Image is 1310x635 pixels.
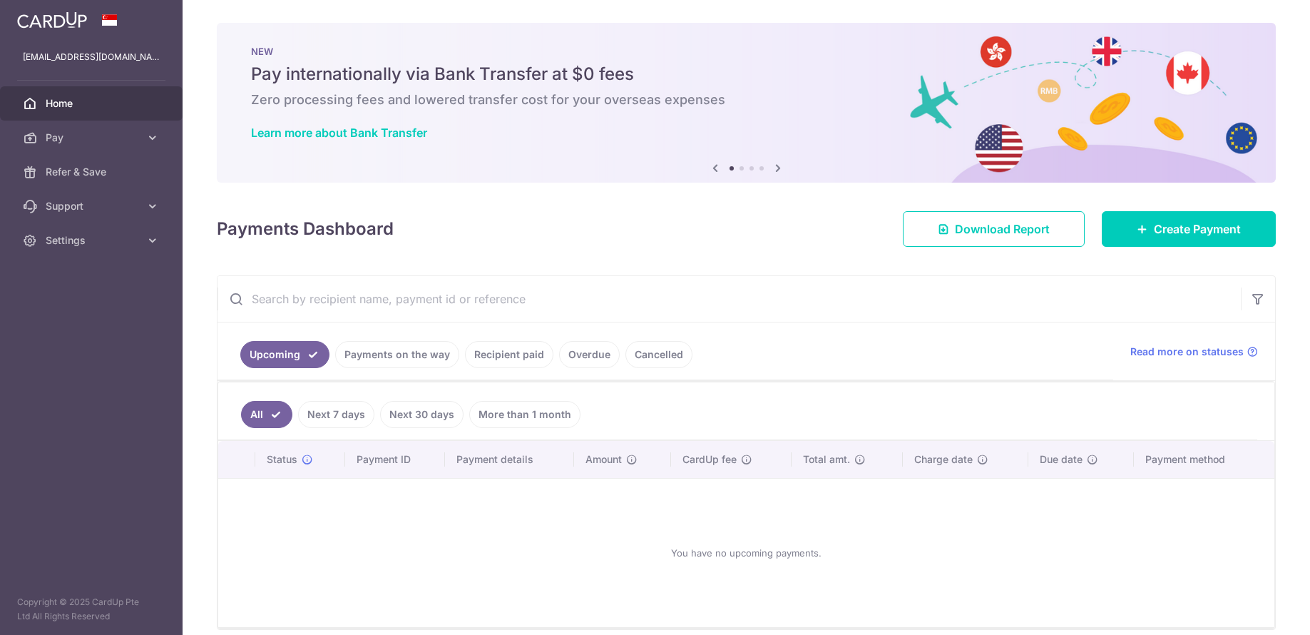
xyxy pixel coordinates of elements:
span: Total amt. [803,452,850,467]
h4: Payments Dashboard [217,216,394,242]
span: Read more on statuses [1130,345,1244,359]
span: Due date [1040,452,1083,467]
span: Create Payment [1154,220,1241,238]
a: Next 30 days [380,401,464,428]
div: You have no upcoming payments. [235,490,1257,616]
th: Payment details [445,441,575,478]
img: CardUp [17,11,87,29]
input: Search by recipient name, payment id or reference [218,276,1241,322]
a: Next 7 days [298,401,374,428]
span: Refer & Save [46,165,140,179]
a: Read more on statuses [1130,345,1258,359]
span: Status [267,452,297,467]
a: Payments on the way [335,341,459,368]
a: Overdue [559,341,620,368]
a: All [241,401,292,428]
h5: Pay internationally via Bank Transfer at $0 fees [251,63,1242,86]
span: Home [46,96,140,111]
span: Download Report [955,220,1050,238]
span: Charge date [914,452,973,467]
iframe: Opens a widget where you can find more information [1218,592,1296,628]
a: Cancelled [625,341,692,368]
a: Create Payment [1102,211,1276,247]
th: Payment ID [345,441,445,478]
p: [EMAIL_ADDRESS][DOMAIN_NAME] [23,50,160,64]
a: More than 1 month [469,401,580,428]
a: Download Report [903,211,1085,247]
th: Payment method [1134,441,1274,478]
span: Settings [46,233,140,248]
p: NEW [251,46,1242,57]
span: Support [46,199,140,213]
span: Amount [585,452,622,467]
a: Upcoming [240,341,329,368]
a: Learn more about Bank Transfer [251,126,427,140]
h6: Zero processing fees and lowered transfer cost for your overseas expenses [251,91,1242,108]
a: Recipient paid [465,341,553,368]
span: Pay [46,131,140,145]
span: CardUp fee [682,452,737,467]
img: Bank transfer banner [217,23,1276,183]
